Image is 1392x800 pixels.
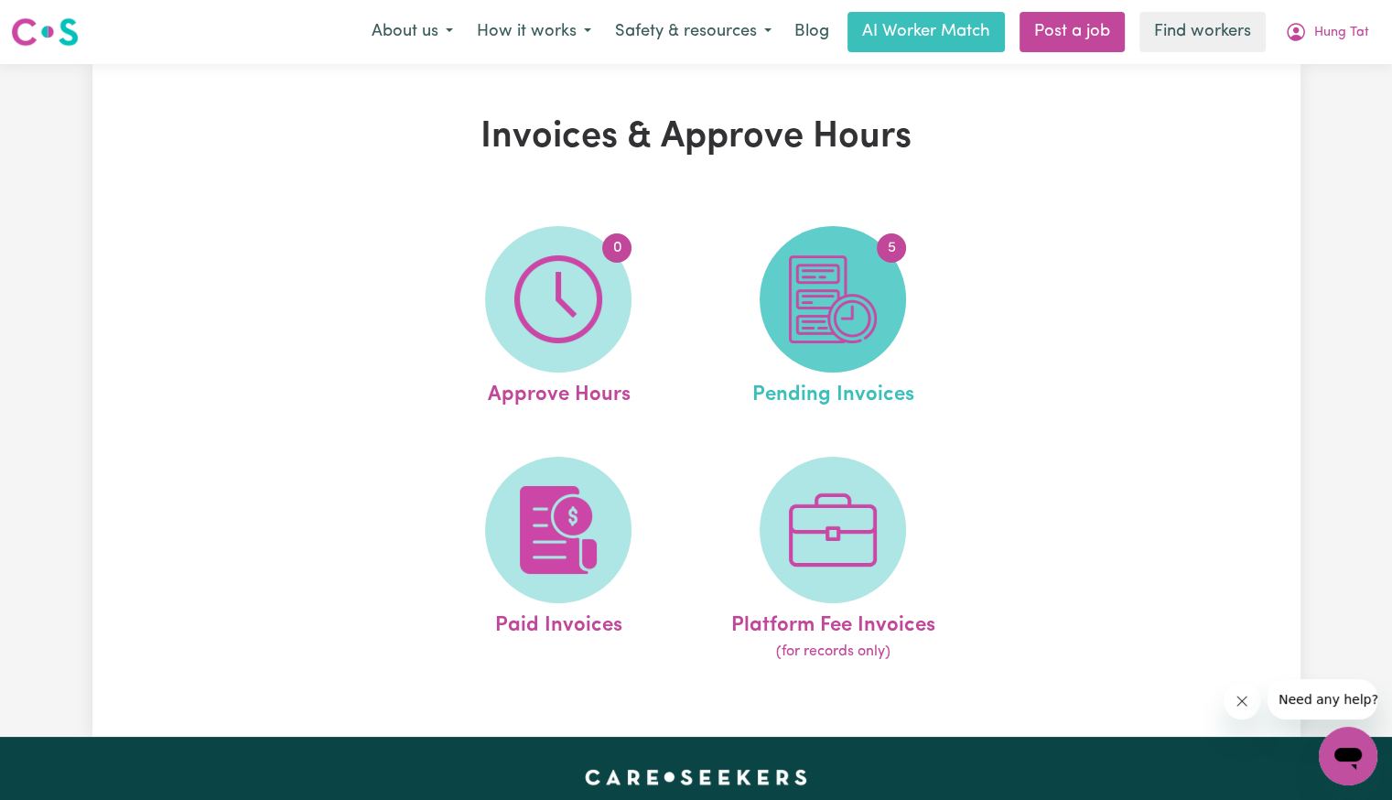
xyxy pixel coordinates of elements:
span: 0 [602,233,631,263]
span: 5 [877,233,906,263]
a: Pending Invoices [701,226,965,411]
a: Blog [783,12,840,52]
a: Approve Hours [426,226,690,411]
button: Safety & resources [603,13,783,51]
span: Approve Hours [487,373,630,411]
iframe: Close message [1224,683,1260,719]
img: Careseekers logo [11,16,79,49]
a: Platform Fee Invoices(for records only) [701,457,965,664]
a: Paid Invoices [426,457,690,664]
a: Careseekers logo [11,11,79,53]
span: Pending Invoices [752,373,914,411]
span: Need any help? [11,13,111,27]
a: Find workers [1139,12,1266,52]
a: AI Worker Match [847,12,1005,52]
button: How it works [465,13,603,51]
iframe: Message from company [1268,679,1377,719]
h1: Invoices & Approve Hours [305,115,1088,159]
span: (for records only) [776,641,890,663]
button: About us [360,13,465,51]
a: Careseekers home page [585,770,807,784]
span: Platform Fee Invoices [731,603,935,642]
span: Hung Tat [1314,23,1369,43]
iframe: Button to launch messaging window [1319,727,1377,785]
a: Post a job [1020,12,1125,52]
button: My Account [1273,13,1381,51]
span: Paid Invoices [495,603,622,642]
